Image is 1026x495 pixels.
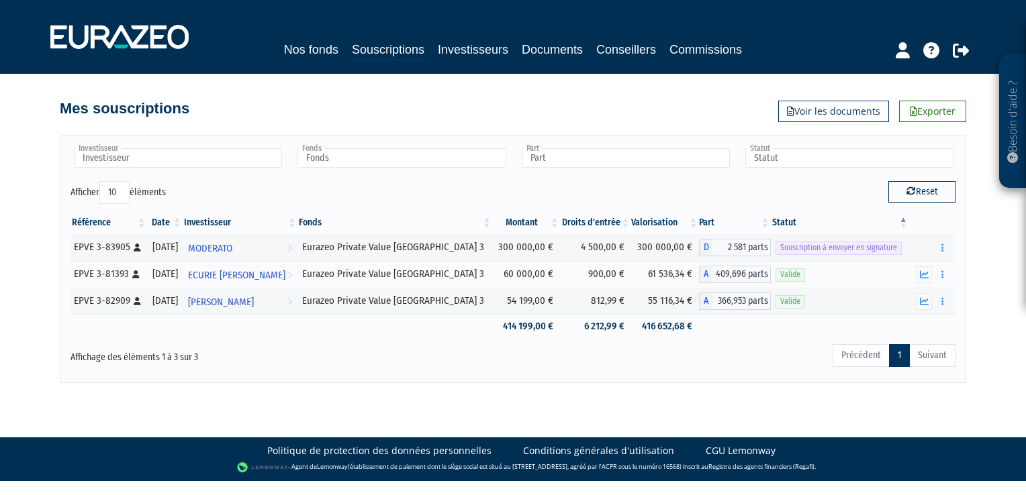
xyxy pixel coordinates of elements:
[699,211,771,234] th: Part: activer pour trier la colonne par ordre croissant
[71,211,147,234] th: Référence : activer pour trier la colonne par ordre croissant
[1005,61,1021,182] p: Besoin d'aide ?
[302,294,487,308] div: Eurazeo Private Value [GEOGRAPHIC_DATA] 3
[699,266,712,283] span: A
[71,181,166,204] label: Afficher éléments
[134,243,141,252] i: [Français] Personne physique
[317,462,348,471] a: Lemonway
[899,101,966,122] a: Exporter
[287,236,292,261] i: Voir l'investisseur
[183,261,297,288] a: ECURIE [PERSON_NAME]
[712,239,771,256] span: 2 581 parts
[60,101,189,117] h4: Mes souscriptions
[74,294,142,308] div: EPVE 3-82909
[188,263,285,288] span: ECURIE [PERSON_NAME]
[152,294,178,308] div: [DATE]
[183,234,297,261] a: MODERATO
[699,292,771,310] div: A - Eurazeo Private Value Europe 3
[631,211,699,234] th: Valorisation: activer pour trier la colonne par ordre croissant
[776,241,902,254] span: Souscription à envoyer en signature
[152,240,178,254] div: [DATE]
[699,239,712,256] span: D
[889,344,910,367] a: 1
[699,239,771,256] div: D - Eurazeo Private Value Europe 3
[669,40,742,59] a: Commissions
[699,266,771,283] div: A - Eurazeo Private Value Europe 3
[631,261,699,288] td: 61 536,34 €
[50,25,189,49] img: 1732889491-logotype_eurazeo_blanc_rvb.png
[523,444,674,457] a: Conditions générales d'utilisation
[771,211,909,234] th: Statut : activer pour trier la colonne par ordre d&eacute;croissant
[493,211,561,234] th: Montant: activer pour trier la colonne par ordre croissant
[287,290,292,315] i: Voir l'investisseur
[183,288,297,315] a: [PERSON_NAME]
[71,343,428,364] div: Affichage des éléments 1 à 3 sur 3
[712,266,771,283] span: 409,696 parts
[74,240,142,254] div: EPVE 3-83905
[493,315,561,338] td: 414 199,00 €
[134,297,141,305] i: [Français] Personne physique
[493,234,561,261] td: 300 000,00 €
[596,40,656,59] a: Conseillers
[560,315,631,338] td: 6 212,99 €
[560,234,631,261] td: 4 500,00 €
[267,444,492,457] a: Politique de protection des données personnelles
[284,40,338,59] a: Nos fonds
[183,211,297,234] th: Investisseur: activer pour trier la colonne par ordre croissant
[352,40,424,61] a: Souscriptions
[776,268,805,281] span: Valide
[237,461,289,474] img: logo-lemonway.png
[708,462,814,471] a: Registre des agents financiers (Regafi)
[776,295,805,308] span: Valide
[438,40,508,59] a: Investisseurs
[287,263,292,288] i: Voir l'investisseur
[778,101,889,122] a: Voir les documents
[699,292,712,310] span: A
[302,267,487,281] div: Eurazeo Private Value [GEOGRAPHIC_DATA] 3
[132,270,140,278] i: [Français] Personne physique
[631,315,699,338] td: 416 652,68 €
[188,236,232,261] span: MODERATO
[74,267,142,281] div: EPVE 3-81393
[493,261,561,288] td: 60 000,00 €
[631,288,699,315] td: 55 116,34 €
[99,181,130,204] select: Afficheréléments
[302,240,487,254] div: Eurazeo Private Value [GEOGRAPHIC_DATA] 3
[712,292,771,310] span: 366,953 parts
[522,40,583,59] a: Documents
[888,181,955,203] button: Reset
[560,288,631,315] td: 812,99 €
[297,211,492,234] th: Fonds: activer pour trier la colonne par ordre croissant
[147,211,183,234] th: Date: activer pour trier la colonne par ordre croissant
[560,211,631,234] th: Droits d'entrée: activer pour trier la colonne par ordre croissant
[152,267,178,281] div: [DATE]
[13,461,1013,474] div: - Agent de (établissement de paiement dont le siège social est situé au [STREET_ADDRESS], agréé p...
[493,288,561,315] td: 54 199,00 €
[706,444,776,457] a: CGU Lemonway
[631,234,699,261] td: 300 000,00 €
[560,261,631,288] td: 900,00 €
[188,290,254,315] span: [PERSON_NAME]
